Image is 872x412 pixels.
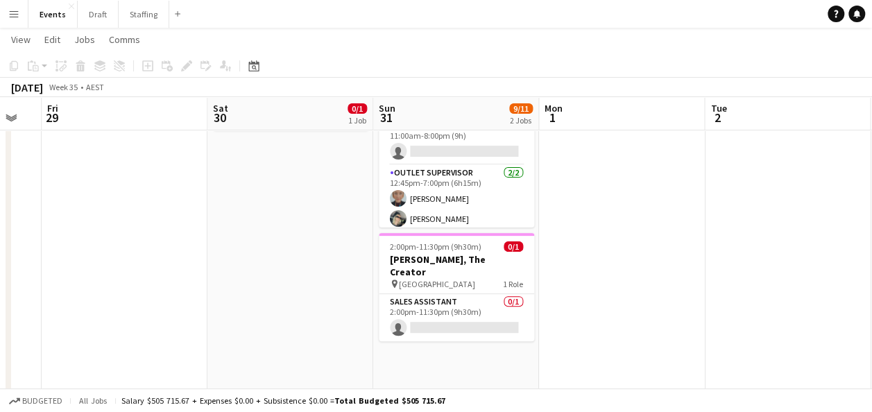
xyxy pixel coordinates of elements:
[76,395,110,406] span: All jobs
[39,31,66,49] a: Edit
[74,33,95,46] span: Jobs
[121,395,445,406] div: Salary $505 715.67 + Expenses $0.00 + Subsistence $0.00 =
[119,1,169,28] button: Staffing
[78,1,119,28] button: Draft
[103,31,146,49] a: Comms
[69,31,101,49] a: Jobs
[22,396,62,406] span: Budgeted
[28,1,78,28] button: Events
[46,82,80,92] span: Week 35
[334,395,445,406] span: Total Budgeted $505 715.67
[86,82,104,92] div: AEST
[109,33,140,46] span: Comms
[7,393,65,409] button: Budgeted
[6,31,36,49] a: View
[11,80,43,94] div: [DATE]
[44,33,60,46] span: Edit
[11,33,31,46] span: View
